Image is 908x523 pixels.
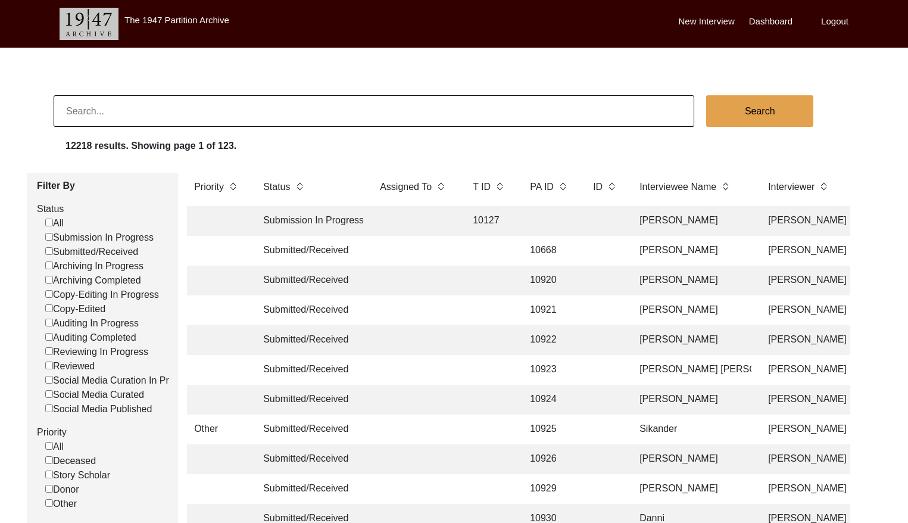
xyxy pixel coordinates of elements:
[632,266,751,295] td: [PERSON_NAME]
[45,347,53,355] input: Reviewing In Progress
[60,8,118,40] img: header-logo.png
[45,373,198,388] label: Social Media Curation In Progress
[380,180,432,194] label: Assigned To
[436,180,445,193] img: sort-button.png
[45,482,79,497] label: Donor
[45,259,143,273] label: Archiving In Progress
[37,425,169,440] label: Priority
[632,474,751,504] td: [PERSON_NAME]
[523,415,576,444] td: 10925
[256,355,363,385] td: Submitted/Received
[45,231,154,245] label: Submission In Progress
[45,468,110,482] label: Story Scholar
[632,206,751,236] td: [PERSON_NAME]
[523,266,576,295] td: 10920
[495,180,504,193] img: sort-button.png
[263,180,290,194] label: Status
[632,295,751,325] td: [PERSON_NAME]
[45,304,53,312] input: Copy-Edited
[256,206,363,236] td: Submission In Progress
[45,497,77,511] label: Other
[45,319,53,326] input: Auditing In Progress
[45,376,53,384] input: Social Media Curation In Progress
[65,139,236,153] label: 12218 results. Showing page 1 of 123.
[45,290,53,298] input: Copy-Editing In Progress
[256,415,363,444] td: Submitted/Received
[37,179,169,193] label: Filter By
[819,180,828,193] img: sort-button.png
[45,454,96,468] label: Deceased
[706,95,813,127] button: Search
[45,440,64,454] label: All
[45,442,53,450] input: All
[768,180,815,194] label: Interviewer
[45,345,148,359] label: Reviewing In Progress
[256,236,363,266] td: Submitted/Received
[632,236,751,266] td: [PERSON_NAME]
[632,385,751,415] td: [PERSON_NAME]
[45,216,64,231] label: All
[45,404,53,412] input: Social Media Published
[45,390,53,398] input: Social Media Curated
[124,15,229,25] label: The 1947 Partition Archive
[256,444,363,474] td: Submitted/Received
[45,499,53,507] input: Other
[256,266,363,295] td: Submitted/Received
[523,325,576,355] td: 10922
[45,456,53,464] input: Deceased
[45,261,53,269] input: Archiving In Progress
[45,316,139,331] label: Auditing In Progress
[256,295,363,325] td: Submitted/Received
[607,180,616,193] img: sort-button.png
[523,474,576,504] td: 10929
[45,359,95,373] label: Reviewed
[523,295,576,325] td: 10921
[256,325,363,355] td: Submitted/Received
[54,95,694,127] input: Search...
[37,202,169,216] label: Status
[523,444,576,474] td: 10926
[593,180,603,194] label: ID
[530,180,554,194] label: PA ID
[632,325,751,355] td: [PERSON_NAME]
[639,180,716,194] label: Interviewee Name
[523,385,576,415] td: 10924
[229,180,237,193] img: sort-button.png
[45,331,136,345] label: Auditing Completed
[632,415,751,444] td: Sikander
[473,180,491,194] label: T ID
[523,236,576,266] td: 10668
[45,233,53,241] input: Submission In Progress
[679,15,735,29] label: New Interview
[45,288,159,302] label: Copy-Editing In Progress
[45,402,152,416] label: Social Media Published
[632,355,751,385] td: [PERSON_NAME] [PERSON_NAME]
[256,385,363,415] td: Submitted/Received
[256,474,363,504] td: Submitted/Received
[45,471,53,478] input: Story Scholar
[558,180,567,193] img: sort-button.png
[466,206,513,236] td: 10127
[45,247,53,255] input: Submitted/Received
[194,180,224,194] label: Priority
[45,276,53,284] input: Archiving Completed
[721,180,729,193] img: sort-button.png
[45,388,144,402] label: Social Media Curated
[45,333,53,341] input: Auditing Completed
[523,355,576,385] td: 10923
[45,273,141,288] label: Archiving Completed
[295,180,304,193] img: sort-button.png
[45,245,138,259] label: Submitted/Received
[45,219,53,226] input: All
[45,362,53,369] input: Reviewed
[632,444,751,474] td: [PERSON_NAME]
[45,302,105,316] label: Copy-Edited
[187,415,246,444] td: Other
[45,485,53,493] input: Donor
